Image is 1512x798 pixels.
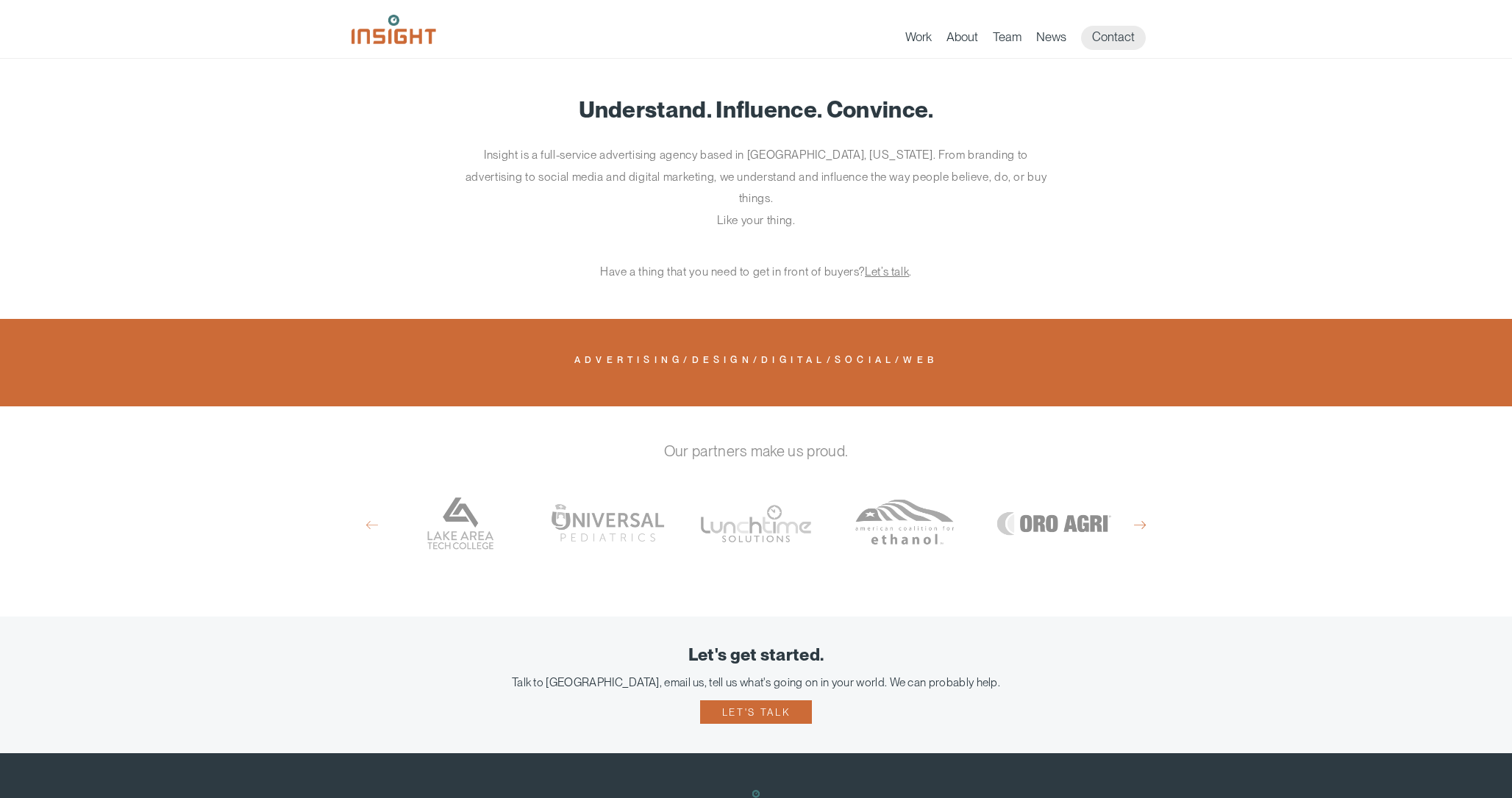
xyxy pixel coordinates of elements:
h2: Our partners make us proud. [352,443,1160,459]
a: Web [903,356,938,369]
span: / [895,356,903,364]
div: Universal Pediatrics [541,478,674,569]
span: / [753,356,761,364]
button: Next [1134,518,1146,531]
span: / [827,356,835,364]
a: Let's talk [700,700,812,724]
a: Work [905,29,932,50]
a: About [946,29,978,50]
a: Design [692,356,753,369]
a: Lunchtime Solutions [689,478,823,569]
a: [GEOGRAPHIC_DATA] [392,478,526,569]
p: Have a thing that you need to get in front of buyers? . [462,261,1050,283]
div: Let's get started. [22,646,1490,665]
button: Previous [366,518,378,531]
img: Insight Marketing Design [352,15,436,44]
div: Talk to [GEOGRAPHIC_DATA], email us, tell us what's going on in your world. We can probably help. [22,675,1490,689]
a: News [1036,29,1066,50]
a: Oro Agri Rovensa Next [986,478,1120,569]
a: Social [835,356,895,369]
a: American Coalition for [MEDICAL_DATA] [838,478,971,569]
a: Advertising [574,356,683,369]
nav: primary navigation menu [905,26,1160,50]
a: Digital [761,356,827,369]
h1: Understand. Influence. Convince. [352,97,1160,122]
a: Let’s talk [865,265,909,278]
a: Contact [1081,26,1146,50]
p: Insight is a full-service advertising agency based in [GEOGRAPHIC_DATA], [US_STATE]. From brandin... [462,144,1050,231]
span: / [683,356,691,364]
a: Team [993,29,1021,50]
